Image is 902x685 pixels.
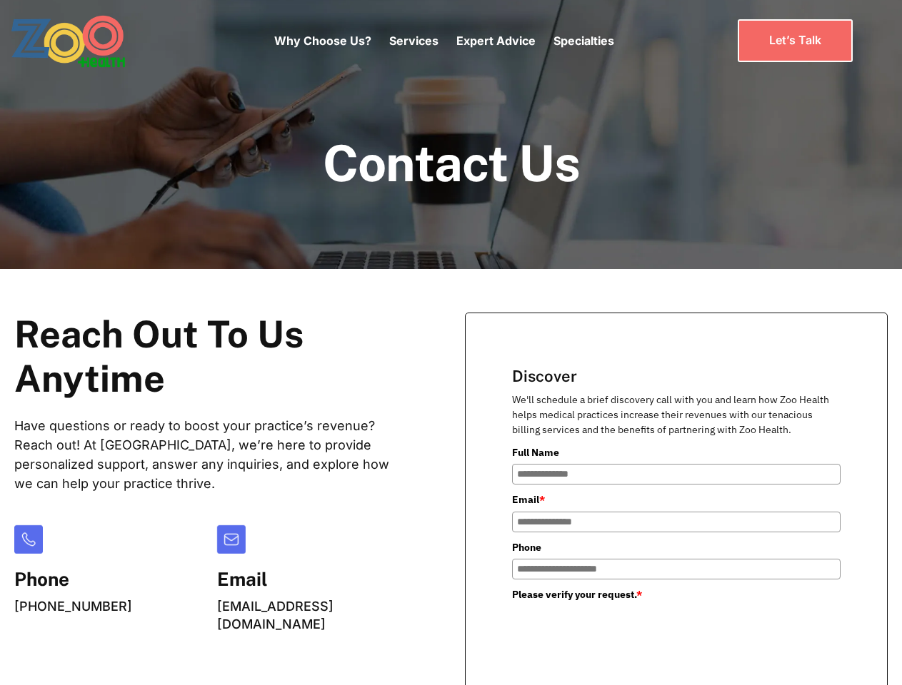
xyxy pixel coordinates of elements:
a: [PHONE_NUMBER] [14,599,132,614]
h5: Phone [14,568,132,590]
a: [EMAIL_ADDRESS][DOMAIN_NAME] [217,599,334,631]
a: Let’s Talk [738,19,853,61]
label: Email [512,492,841,507]
p: Have questions or ready to boost your practice’s revenue? Reach out! At [GEOGRAPHIC_DATA], we’re ... [14,416,408,493]
label: Phone [512,539,841,555]
a: Why Choose Us? [274,34,371,48]
p: Services [389,32,439,49]
h5: Email [217,568,409,590]
h2: Discover [512,367,841,385]
a: Expert Advice [456,34,536,48]
h1: Contact Us [323,136,580,191]
p: We'll schedule a brief discovery call with you and learn how Zoo Health helps medical practices i... [512,392,841,437]
label: Full Name [512,445,841,460]
a: Specialties [553,34,614,48]
div: Services [389,11,439,71]
a: home [11,14,164,68]
div: Specialties [553,11,614,71]
label: Please verify your request. [512,587,841,602]
h2: Reach Out To Us Anytime [14,313,408,402]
